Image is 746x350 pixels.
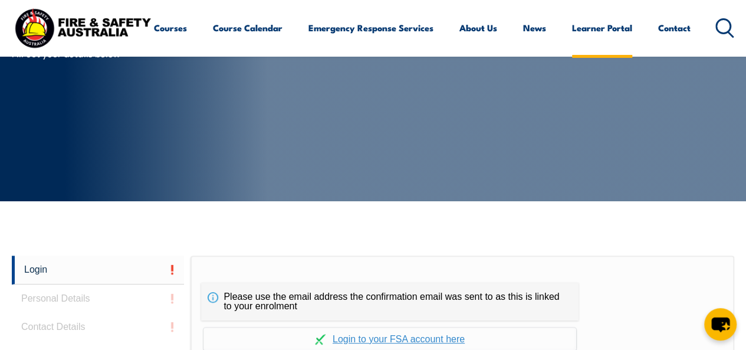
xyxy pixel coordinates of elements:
[308,14,433,42] a: Emergency Response Services
[658,14,691,42] a: Contact
[572,14,632,42] a: Learner Portal
[154,14,187,42] a: Courses
[704,308,737,341] button: chat-button
[201,283,579,320] div: Please use the email address the confirmation email was sent to as this is linked to your enrolment
[315,334,326,345] img: Log in withaxcelerate
[213,14,282,42] a: Course Calendar
[12,256,184,284] a: Login
[459,14,497,42] a: About Us
[523,14,546,42] a: News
